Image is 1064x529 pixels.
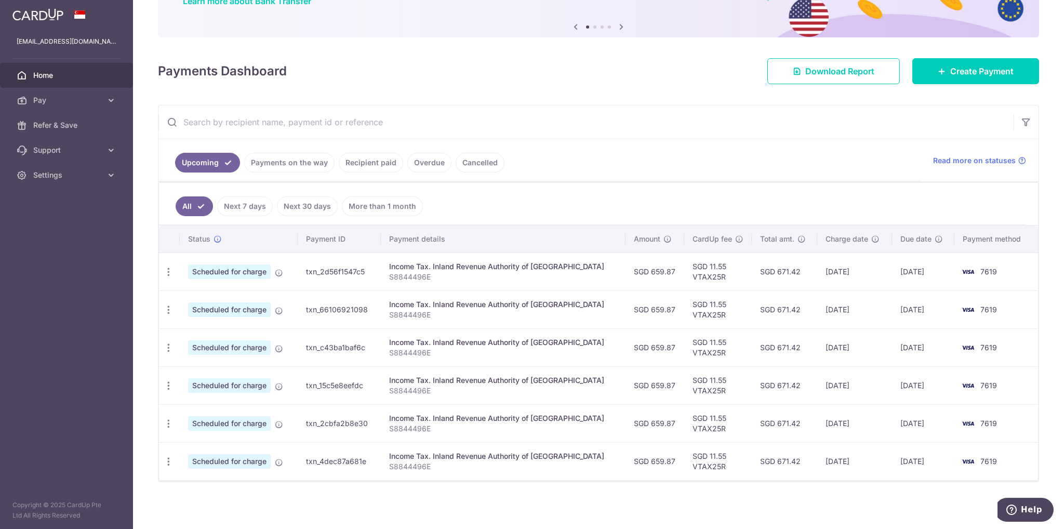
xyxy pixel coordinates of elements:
td: txn_66106921098 [298,290,380,328]
img: Bank Card [957,417,978,430]
td: [DATE] [817,253,892,290]
img: Bank Card [957,266,978,278]
td: SGD 11.55 VTAX25R [684,404,752,442]
td: [DATE] [817,290,892,328]
a: Next 7 days [217,196,273,216]
img: Bank Card [957,379,978,392]
td: txn_2cbfa2b8e30 [298,404,380,442]
span: Scheduled for charge [188,378,271,393]
a: Read more on statuses [933,155,1026,166]
span: Refer & Save [33,120,102,130]
div: Income Tax. Inland Revenue Authority of [GEOGRAPHIC_DATA] [389,451,617,461]
a: Upcoming [175,153,240,173]
th: Payment details [381,226,626,253]
td: [DATE] [892,404,954,442]
span: Scheduled for charge [188,454,271,469]
span: Scheduled for charge [188,340,271,355]
a: More than 1 month [342,196,423,216]
p: [EMAIL_ADDRESS][DOMAIN_NAME] [17,36,116,47]
td: SGD 659.87 [626,253,684,290]
span: 7619 [980,381,997,390]
div: Income Tax. Inland Revenue Authority of [GEOGRAPHIC_DATA] [389,337,617,348]
span: Amount [634,234,660,244]
span: CardUp fee [693,234,732,244]
div: Income Tax. Inland Revenue Authority of [GEOGRAPHIC_DATA] [389,261,617,272]
img: CardUp [12,8,63,21]
td: SGD 11.55 VTAX25R [684,290,752,328]
p: S8844496E [389,348,617,358]
td: [DATE] [817,366,892,404]
img: Bank Card [957,455,978,468]
span: Total amt. [760,234,794,244]
a: All [176,196,213,216]
p: S8844496E [389,386,617,396]
a: Create Payment [912,58,1039,84]
span: 7619 [980,457,997,466]
input: Search by recipient name, payment id or reference [158,105,1014,139]
div: Income Tax. Inland Revenue Authority of [GEOGRAPHIC_DATA] [389,375,617,386]
span: Create Payment [950,65,1014,77]
img: Bank Card [957,303,978,316]
td: SGD 671.42 [752,404,818,442]
td: txn_2d56f1547c5 [298,253,380,290]
span: Download Report [805,65,874,77]
a: Cancelled [456,153,504,173]
span: 7619 [980,267,997,276]
img: Bank Card [957,341,978,354]
td: [DATE] [817,404,892,442]
td: SGD 659.87 [626,328,684,366]
iframe: Opens a widget where you can find more information [997,498,1054,524]
td: [DATE] [892,442,954,480]
td: SGD 671.42 [752,290,818,328]
span: Pay [33,95,102,105]
span: Scheduled for charge [188,302,271,317]
td: SGD 671.42 [752,366,818,404]
td: [DATE] [892,253,954,290]
td: SGD 671.42 [752,442,818,480]
td: txn_15c5e8eefdc [298,366,380,404]
a: Overdue [407,153,451,173]
td: SGD 11.55 VTAX25R [684,366,752,404]
a: Download Report [767,58,900,84]
td: SGD 671.42 [752,253,818,290]
td: [DATE] [817,442,892,480]
td: SGD 11.55 VTAX25R [684,253,752,290]
td: [DATE] [892,366,954,404]
p: S8844496E [389,424,617,434]
span: Scheduled for charge [188,264,271,279]
span: Due date [900,234,932,244]
span: Charge date [826,234,868,244]
a: Recipient paid [339,153,403,173]
td: SGD 659.87 [626,290,684,328]
td: SGD 659.87 [626,366,684,404]
td: SGD 671.42 [752,328,818,366]
td: txn_c43ba1baf6c [298,328,380,366]
span: Scheduled for charge [188,416,271,431]
td: [DATE] [817,328,892,366]
div: Income Tax. Inland Revenue Authority of [GEOGRAPHIC_DATA] [389,413,617,424]
span: Support [33,145,102,155]
td: SGD 659.87 [626,442,684,480]
th: Payment ID [298,226,380,253]
a: Payments on the way [244,153,335,173]
div: Income Tax. Inland Revenue Authority of [GEOGRAPHIC_DATA] [389,299,617,310]
span: 7619 [980,305,997,314]
span: Status [188,234,210,244]
span: 7619 [980,343,997,352]
td: [DATE] [892,290,954,328]
p: S8844496E [389,461,617,472]
th: Payment method [954,226,1038,253]
span: Settings [33,170,102,180]
span: Home [33,70,102,81]
span: Read more on statuses [933,155,1016,166]
p: S8844496E [389,310,617,320]
td: [DATE] [892,328,954,366]
td: SGD 11.55 VTAX25R [684,328,752,366]
a: Next 30 days [277,196,338,216]
span: 7619 [980,419,997,428]
p: S8844496E [389,272,617,282]
td: SGD 11.55 VTAX25R [684,442,752,480]
td: SGD 659.87 [626,404,684,442]
td: txn_4dec87a681e [298,442,380,480]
